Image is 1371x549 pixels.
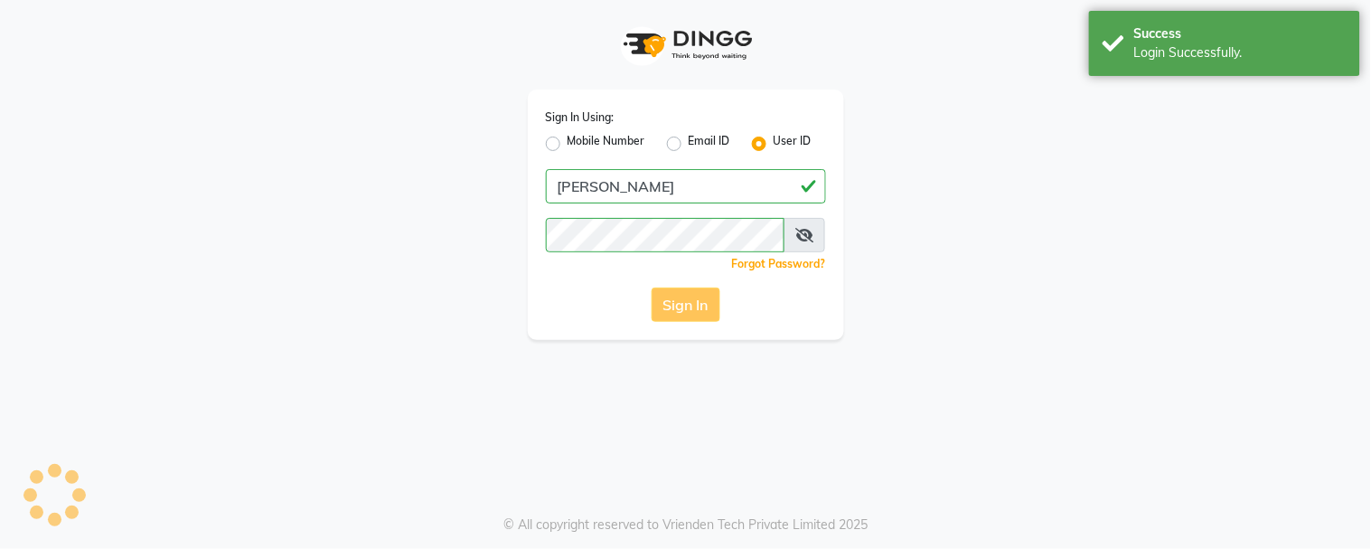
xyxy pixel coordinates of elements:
[1134,43,1347,62] div: Login Successfully.
[732,257,826,270] a: Forgot Password?
[546,218,785,252] input: Username
[1134,24,1347,43] div: Success
[689,133,730,155] label: Email ID
[568,133,645,155] label: Mobile Number
[774,133,812,155] label: User ID
[546,169,826,204] input: Username
[614,18,758,71] img: logo1.svg
[546,109,615,126] label: Sign In Using:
